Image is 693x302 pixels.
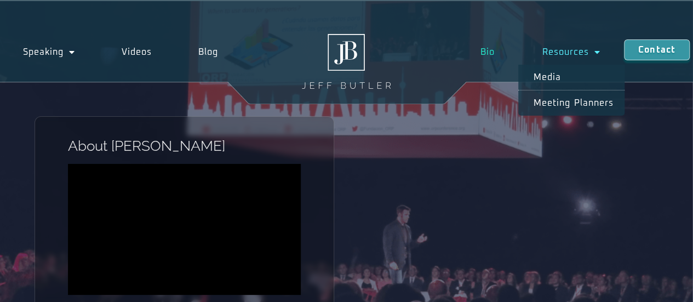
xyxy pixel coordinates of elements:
a: Blog [175,39,242,65]
span: Contact [638,45,675,54]
a: Bio [457,39,519,65]
ul: Resources [518,65,625,116]
a: Contact [624,39,690,60]
a: Resources [518,39,624,65]
a: Meeting planners [518,90,625,116]
h1: About [PERSON_NAME] [68,139,301,153]
a: Media [518,65,625,90]
nav: Menu [457,39,624,65]
a: Videos [99,39,175,65]
iframe: vimeo Video Player [68,164,301,295]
